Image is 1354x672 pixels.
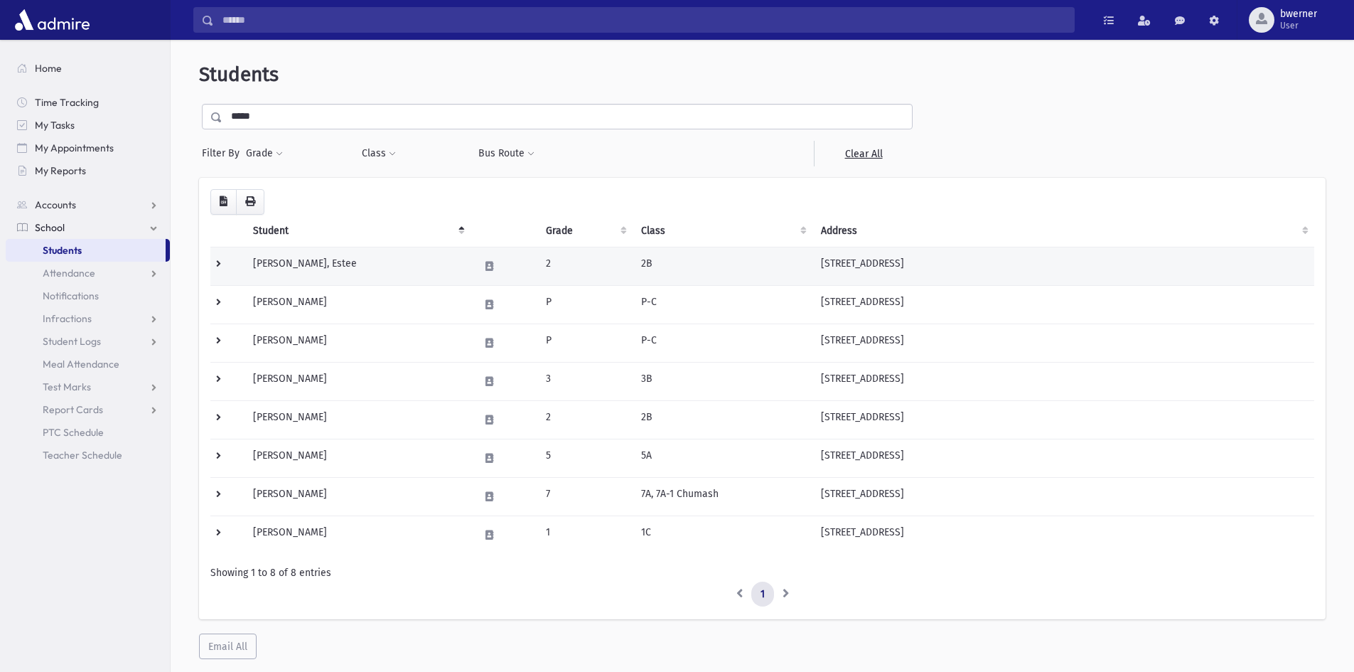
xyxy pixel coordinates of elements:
[812,285,1314,324] td: [STREET_ADDRESS]
[43,312,92,325] span: Infractions
[245,400,471,439] td: [PERSON_NAME]
[6,375,170,398] a: Test Marks
[812,477,1314,516] td: [STREET_ADDRESS]
[6,159,170,182] a: My Reports
[6,193,170,216] a: Accounts
[245,324,471,362] td: [PERSON_NAME]
[43,335,101,348] span: Student Logs
[245,362,471,400] td: [PERSON_NAME]
[478,141,535,166] button: Bus Route
[537,247,633,285] td: 2
[6,353,170,375] a: Meal Attendance
[6,262,170,284] a: Attendance
[245,247,471,285] td: [PERSON_NAME], Estee
[1280,9,1317,20] span: bwerner
[6,398,170,421] a: Report Cards
[537,439,633,477] td: 5
[537,324,633,362] td: P
[43,426,104,439] span: PTC Schedule
[245,439,471,477] td: [PERSON_NAME]
[202,146,245,161] span: Filter By
[35,142,114,154] span: My Appointments
[6,216,170,239] a: School
[245,141,284,166] button: Grade
[633,215,812,247] th: Class: activate to sort column ascending
[6,330,170,353] a: Student Logs
[361,141,397,166] button: Class
[812,439,1314,477] td: [STREET_ADDRESS]
[6,239,166,262] a: Students
[6,444,170,466] a: Teacher Schedule
[537,362,633,400] td: 3
[812,400,1314,439] td: [STREET_ADDRESS]
[43,289,99,302] span: Notifications
[537,215,633,247] th: Grade: activate to sort column ascending
[245,215,471,247] th: Student: activate to sort column descending
[6,421,170,444] a: PTC Schedule
[35,221,65,234] span: School
[210,565,1314,580] div: Showing 1 to 8 of 8 entries
[537,400,633,439] td: 2
[210,189,237,215] button: CSV
[814,141,913,166] a: Clear All
[633,362,812,400] td: 3B
[35,119,75,132] span: My Tasks
[245,477,471,516] td: [PERSON_NAME]
[245,516,471,554] td: [PERSON_NAME]
[35,62,62,75] span: Home
[812,215,1314,247] th: Address: activate to sort column ascending
[43,267,95,279] span: Attendance
[35,164,86,177] span: My Reports
[812,362,1314,400] td: [STREET_ADDRESS]
[633,400,812,439] td: 2B
[537,477,633,516] td: 7
[6,57,170,80] a: Home
[35,198,76,211] span: Accounts
[812,247,1314,285] td: [STREET_ADDRESS]
[6,137,170,159] a: My Appointments
[6,284,170,307] a: Notifications
[245,285,471,324] td: [PERSON_NAME]
[537,285,633,324] td: P
[633,439,812,477] td: 5A
[43,449,122,462] span: Teacher Schedule
[43,380,91,393] span: Test Marks
[199,63,279,86] span: Students
[633,285,812,324] td: P-C
[633,247,812,285] td: 2B
[236,189,264,215] button: Print
[812,324,1314,362] td: [STREET_ADDRESS]
[43,244,82,257] span: Students
[43,358,119,370] span: Meal Attendance
[35,96,99,109] span: Time Tracking
[6,114,170,137] a: My Tasks
[6,307,170,330] a: Infractions
[537,516,633,554] td: 1
[633,477,812,516] td: 7A, 7A-1 Chumash
[214,7,1074,33] input: Search
[6,91,170,114] a: Time Tracking
[633,516,812,554] td: 1C
[1280,20,1317,31] span: User
[11,6,93,34] img: AdmirePro
[812,516,1314,554] td: [STREET_ADDRESS]
[751,582,774,607] a: 1
[633,324,812,362] td: P-C
[43,403,103,416] span: Report Cards
[199,634,257,659] button: Email All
